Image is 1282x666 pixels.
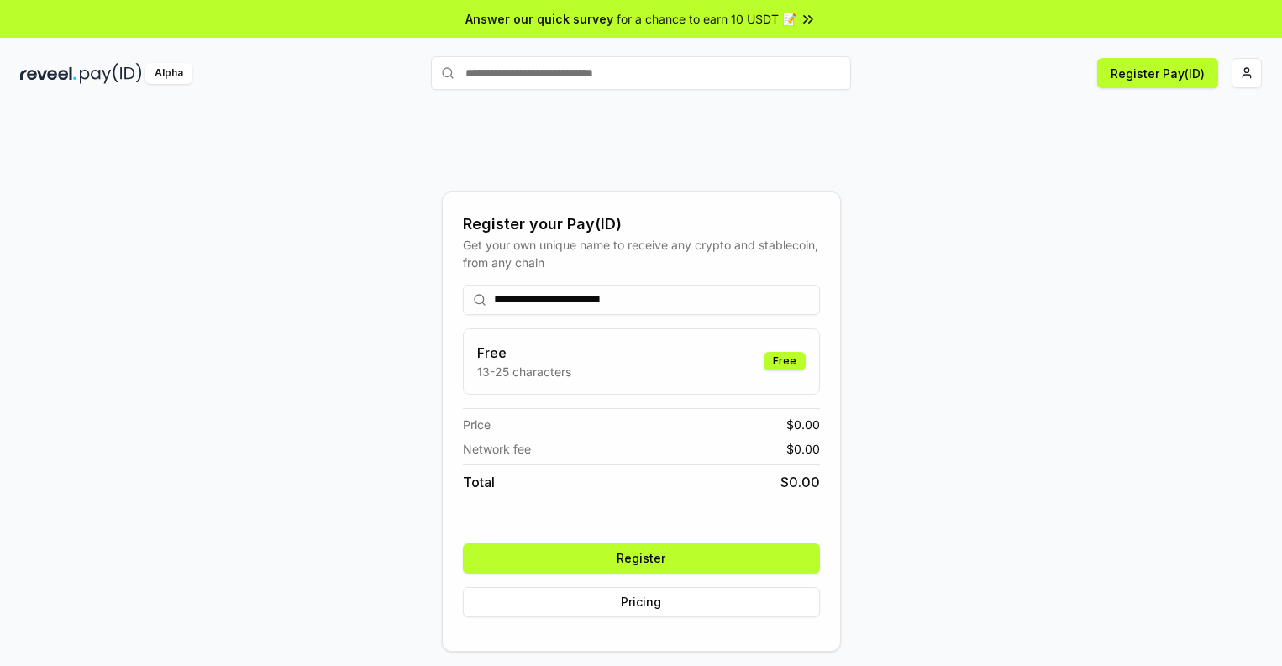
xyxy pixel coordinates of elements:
[477,363,571,380] p: 13-25 characters
[463,212,820,236] div: Register your Pay(ID)
[463,472,495,492] span: Total
[463,587,820,617] button: Pricing
[463,416,491,433] span: Price
[764,352,806,370] div: Free
[463,440,531,458] span: Network fee
[477,343,571,363] h3: Free
[617,10,796,28] span: for a chance to earn 10 USDT 📝
[786,440,820,458] span: $ 0.00
[780,472,820,492] span: $ 0.00
[463,236,820,271] div: Get your own unique name to receive any crypto and stablecoin, from any chain
[20,63,76,84] img: reveel_dark
[786,416,820,433] span: $ 0.00
[463,543,820,574] button: Register
[465,10,613,28] span: Answer our quick survey
[1097,58,1218,88] button: Register Pay(ID)
[145,63,192,84] div: Alpha
[80,63,142,84] img: pay_id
